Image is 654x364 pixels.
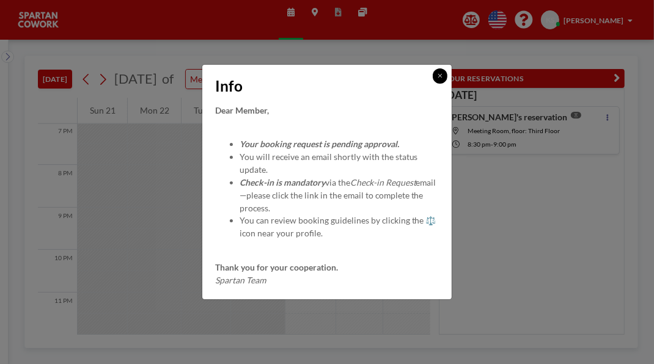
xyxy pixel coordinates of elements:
em: Your booking request is pending approval. [240,139,399,149]
em: Check-in Request [350,177,416,187]
li: via the email—please click the link in the email to complete the process. [240,177,439,215]
em: Spartan Team [215,275,266,285]
strong: Dear Member, [215,105,269,115]
strong: Thank you for your cooperation. [215,262,338,272]
li: You will receive an email shortly with the status update. [240,151,439,177]
li: You can review booking guidelines by clicking the ⚖️ icon near your profile. [240,214,439,240]
em: Check-in is mandatory [240,177,325,187]
span: Info [215,77,243,95]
